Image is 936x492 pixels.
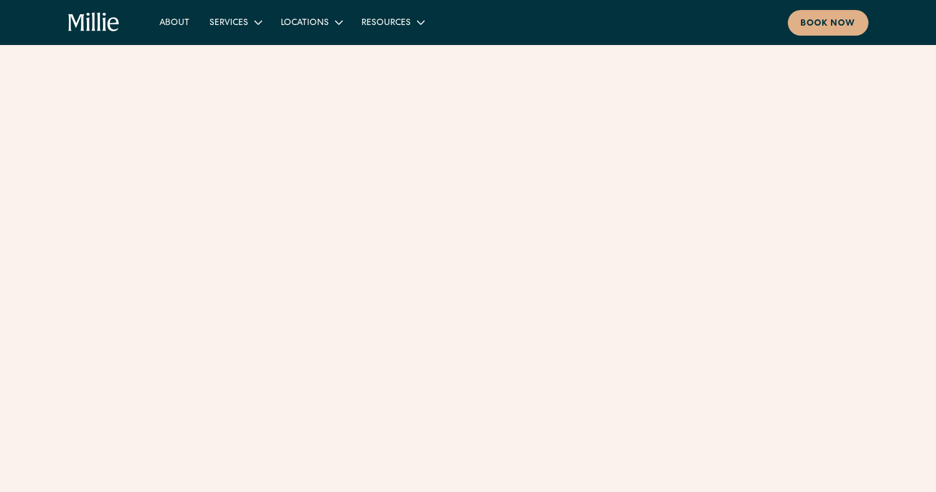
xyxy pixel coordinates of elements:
[271,12,351,33] div: Locations
[209,17,248,30] div: Services
[361,17,411,30] div: Resources
[281,17,329,30] div: Locations
[149,12,199,33] a: About
[199,12,271,33] div: Services
[788,10,868,36] a: Book now
[351,12,433,33] div: Resources
[68,13,120,33] a: home
[800,18,856,31] div: Book now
